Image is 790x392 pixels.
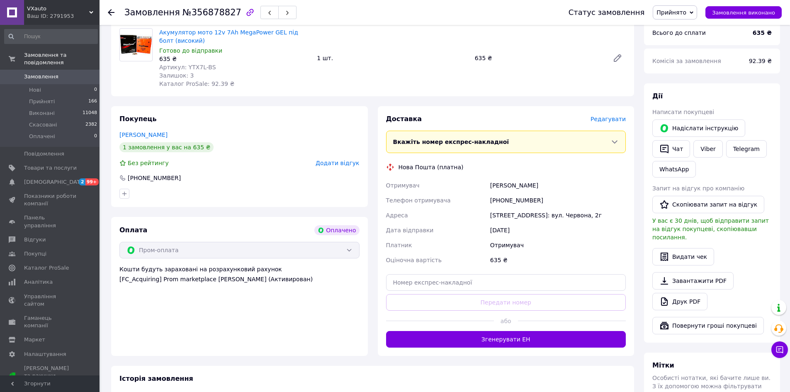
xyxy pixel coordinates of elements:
span: Панель управління [24,214,77,229]
span: 0 [94,86,97,94]
span: [DEMOGRAPHIC_DATA] [24,178,85,186]
div: [STREET_ADDRESS]: вул. Червона, 2г [489,208,627,223]
a: Viber [693,140,722,158]
span: Оплата [119,226,147,234]
span: або [494,317,518,325]
span: 166 [88,98,97,105]
div: [DATE] [489,223,627,238]
span: Редагувати [591,116,626,122]
span: Готово до відправки [159,47,222,54]
a: WhatsApp [652,161,696,178]
span: Вкажіть номер експрес-накладної [393,139,509,145]
span: №356878827 [182,7,241,17]
div: [PERSON_NAME] [489,178,627,193]
span: Отримувач [386,182,420,189]
span: Каталог ProSale: 92.39 ₴ [159,80,234,87]
span: Скасовані [29,121,57,129]
button: Видати чек [652,248,714,265]
div: Нова Пошта (платна) [396,163,466,171]
span: Повідомлення [24,150,64,158]
div: 635 ₴ [159,55,310,63]
span: Відгуки [24,236,46,243]
a: Завантажити PDF [652,272,734,290]
span: Прийнято [656,9,686,16]
span: Запит на відгук про компанію [652,185,744,192]
div: Отримувач [489,238,627,253]
span: Артикул: YTX7L-BS [159,64,216,71]
span: Замовлення виконано [712,10,775,16]
span: Управління сайтом [24,293,77,308]
span: Налаштування [24,351,66,358]
span: 2 [79,178,85,185]
span: Нові [29,86,41,94]
span: Платник [386,242,412,248]
button: Чат з покупцем [771,341,788,358]
input: Номер експрес-накладної [386,274,626,291]
div: [PHONE_NUMBER] [127,174,182,182]
span: Телефон отримувача [386,197,451,204]
span: Мітки [652,361,674,369]
span: Без рейтингу [128,160,169,166]
span: Показники роботи компанії [24,192,77,207]
span: Замовлення [24,73,58,80]
span: Комісія за замовлення [652,58,721,64]
span: Каталог ProSale [24,264,69,272]
div: Статус замовлення [569,8,645,17]
a: Редагувати [609,50,626,66]
span: Виконані [29,110,55,117]
div: 1 замовлення у вас на 635 ₴ [119,142,214,152]
a: Друк PDF [652,293,707,310]
span: Історія замовлення [119,375,193,382]
span: Покупець [119,115,157,123]
b: 635 ₴ [753,29,772,36]
span: [PERSON_NAME] та рахунки [24,365,77,387]
span: Гаманець компанії [24,314,77,329]
a: Telegram [726,140,767,158]
span: Дії [652,92,663,100]
div: [PHONE_NUMBER] [489,193,627,208]
span: Адреса [386,212,408,219]
span: Замовлення [124,7,180,17]
img: Акумулятор мото 12v 7Ah MegaPower GEL під болт (високий) [120,34,152,55]
span: Всього до сплати [652,29,706,36]
span: 0 [94,133,97,140]
span: Прийняті [29,98,55,105]
span: VXauto [27,5,89,12]
span: Залишок: 3 [159,72,194,79]
button: Надіслати інструкцію [652,119,745,137]
span: Написати покупцеві [652,109,714,115]
span: У вас є 30 днів, щоб відправити запит на відгук покупцеві, скопіювавши посилання. [652,217,769,241]
div: [FC_Acquiring] Prom marketplace [PERSON_NAME] (Активирован) [119,275,360,283]
div: 635 ₴ [489,253,627,268]
div: Повернутися назад [108,8,114,17]
div: Кошти будуть зараховані на розрахунковий рахунок [119,265,360,283]
a: Акумулятор мото 12v 7Ah MegaPower GEL під болт (високий) [159,29,298,44]
input: Пошук [4,29,98,44]
span: Замовлення та повідомлення [24,51,100,66]
span: 11048 [83,110,97,117]
span: Маркет [24,336,45,343]
span: Оціночна вартість [386,257,442,263]
span: Покупці [24,250,46,258]
span: Доставка [386,115,422,123]
div: Оплачено [314,225,359,235]
span: Додати відгук [316,160,359,166]
button: Згенерувати ЕН [386,331,626,348]
button: Скопіювати запит на відгук [652,196,764,213]
span: 99+ [85,178,99,185]
button: Чат [652,140,690,158]
span: Товари та послуги [24,164,77,172]
span: 92.39 ₴ [749,58,772,64]
div: 635 ₴ [472,52,606,64]
button: Замовлення виконано [705,6,782,19]
span: Оплачені [29,133,55,140]
button: Повернути гроші покупцеві [652,317,764,334]
div: Ваш ID: 2791953 [27,12,100,20]
span: Дата відправки [386,227,434,234]
span: 2382 [85,121,97,129]
div: 1 шт. [314,52,471,64]
a: [PERSON_NAME] [119,131,168,138]
span: Аналітика [24,278,53,286]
